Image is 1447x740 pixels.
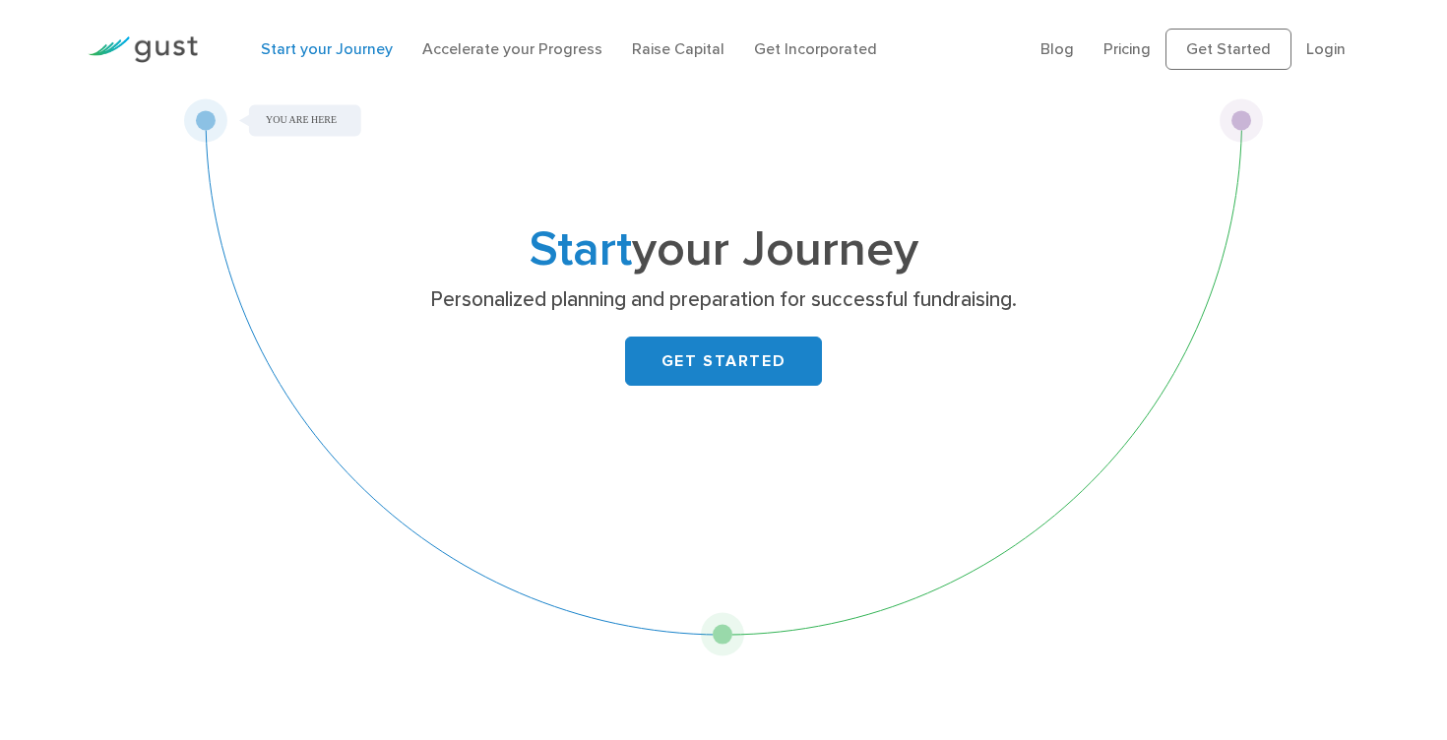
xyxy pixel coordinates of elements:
a: Accelerate your Progress [422,39,602,58]
a: Get Started [1165,29,1291,70]
a: GET STARTED [625,337,822,386]
a: Start your Journey [261,39,393,58]
span: Start [530,220,632,278]
a: Raise Capital [632,39,724,58]
a: Login [1306,39,1346,58]
a: Pricing [1103,39,1151,58]
img: Gust Logo [88,36,198,63]
a: Blog [1040,39,1074,58]
a: Get Incorporated [754,39,877,58]
h1: your Journey [335,227,1112,273]
p: Personalized planning and preparation for successful fundraising. [343,286,1105,314]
